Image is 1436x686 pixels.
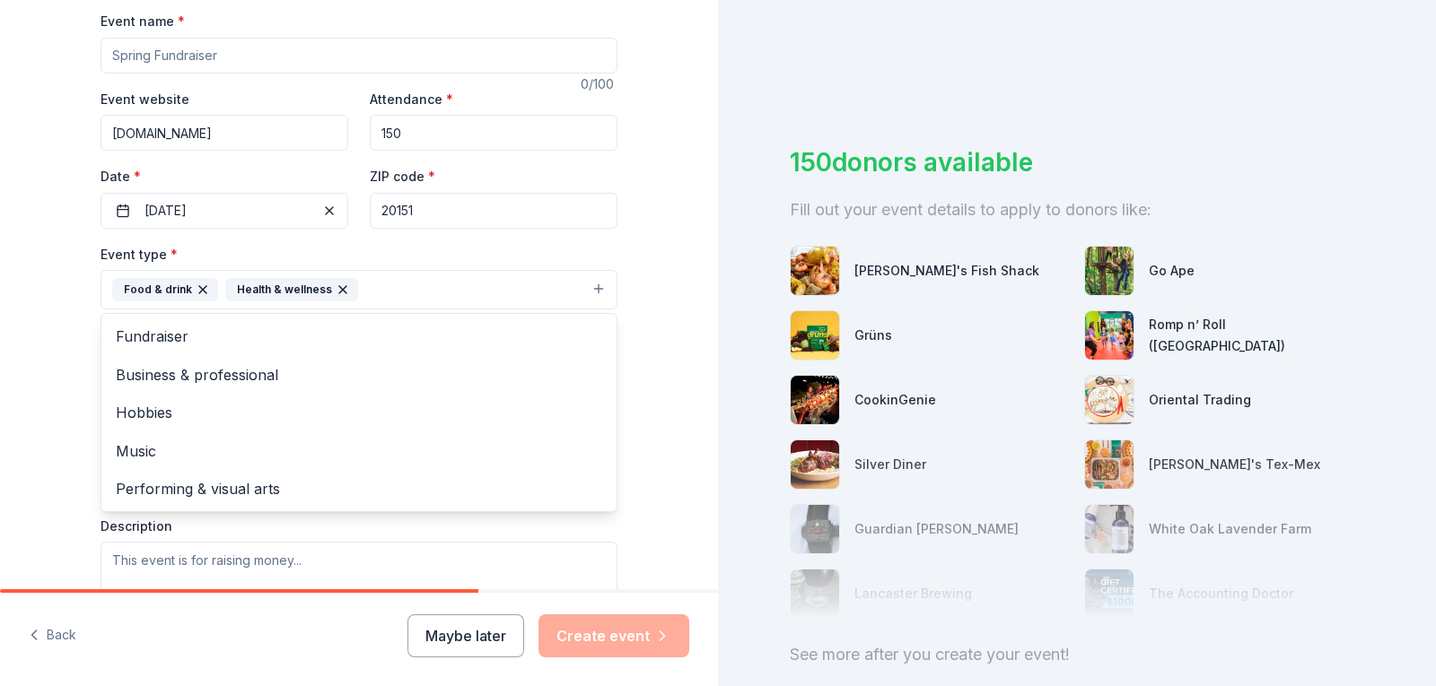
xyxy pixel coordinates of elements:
[225,278,358,301] div: Health & wellness
[116,477,602,500] span: Performing & visual arts
[101,270,617,309] button: Food & drinkHealth & wellness
[116,401,602,424] span: Hobbies
[101,313,617,512] div: Food & drinkHealth & wellness
[112,278,218,301] div: Food & drink
[116,363,602,386] span: Business & professional
[116,439,602,463] span: Music
[116,325,602,348] span: Fundraiser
